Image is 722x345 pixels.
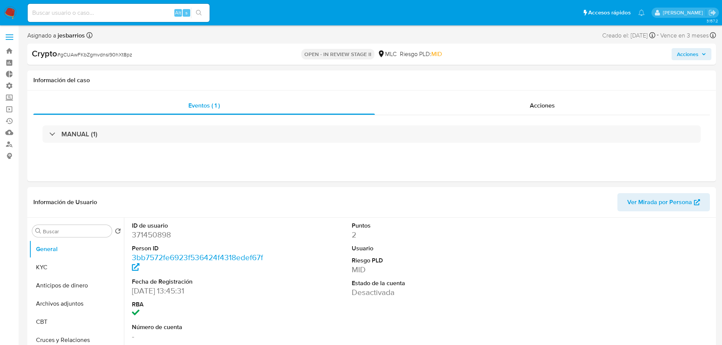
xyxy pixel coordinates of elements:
[431,50,442,58] span: MID
[28,8,210,18] input: Buscar usuario o caso...
[352,287,491,298] dd: Desactivada
[657,30,659,41] span: -
[33,198,97,206] h1: Información de Usuario
[132,286,271,296] dd: [DATE] 13:45:31
[377,50,397,58] div: MLC
[638,9,645,16] a: Notificaciones
[660,31,709,40] span: Vence en 3 meses
[29,240,124,258] button: General
[352,279,491,287] dt: Estado de la cuenta
[29,313,124,331] button: CBT
[32,47,57,59] b: Crypto
[352,256,491,265] dt: Riesgo PLD
[132,278,271,286] dt: Fecha de Registración
[352,264,491,275] dd: MID
[352,244,491,253] dt: Usuario
[530,101,555,110] span: Acciones
[352,222,491,230] dt: Puntos
[588,9,631,17] span: Accesos rápidos
[708,9,716,17] a: Salir
[132,331,271,342] dd: -
[29,258,124,276] button: KYC
[188,101,220,110] span: Eventos ( 1 )
[132,229,271,240] dd: 371450898
[132,300,271,309] dt: RBA
[61,130,97,138] h3: MANUAL (1)
[132,222,271,230] dt: ID de usuario
[617,193,710,211] button: Ver Mirada por Persona
[627,193,692,211] span: Ver Mirada por Persona
[672,48,711,60] button: Acciones
[185,9,188,16] span: s
[27,31,85,40] span: Asignado a
[56,31,85,40] b: jesbarrios
[663,9,706,16] p: nicolas.tyrkiel@mercadolibre.com
[57,51,132,58] span: # gCUAwFKbZgmvdnsi90hXt8pz
[115,228,121,236] button: Volver al orden por defecto
[400,50,442,58] span: Riesgo PLD:
[132,252,263,273] a: 3bb7572fe6923f536424f4318edef67f
[602,30,655,41] div: Creado el: [DATE]
[677,48,699,60] span: Acciones
[301,49,374,59] p: OPEN - IN REVIEW STAGE II
[175,9,181,16] span: Alt
[29,276,124,295] button: Anticipos de dinero
[35,228,41,234] button: Buscar
[33,76,710,84] h1: Información del caso
[132,244,271,253] dt: Person ID
[42,125,701,143] div: MANUAL (1)
[132,323,271,331] dt: Número de cuenta
[191,8,207,18] button: search-icon
[352,229,491,240] dd: 2
[29,295,124,313] button: Archivos adjuntos
[43,228,109,235] input: Buscar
